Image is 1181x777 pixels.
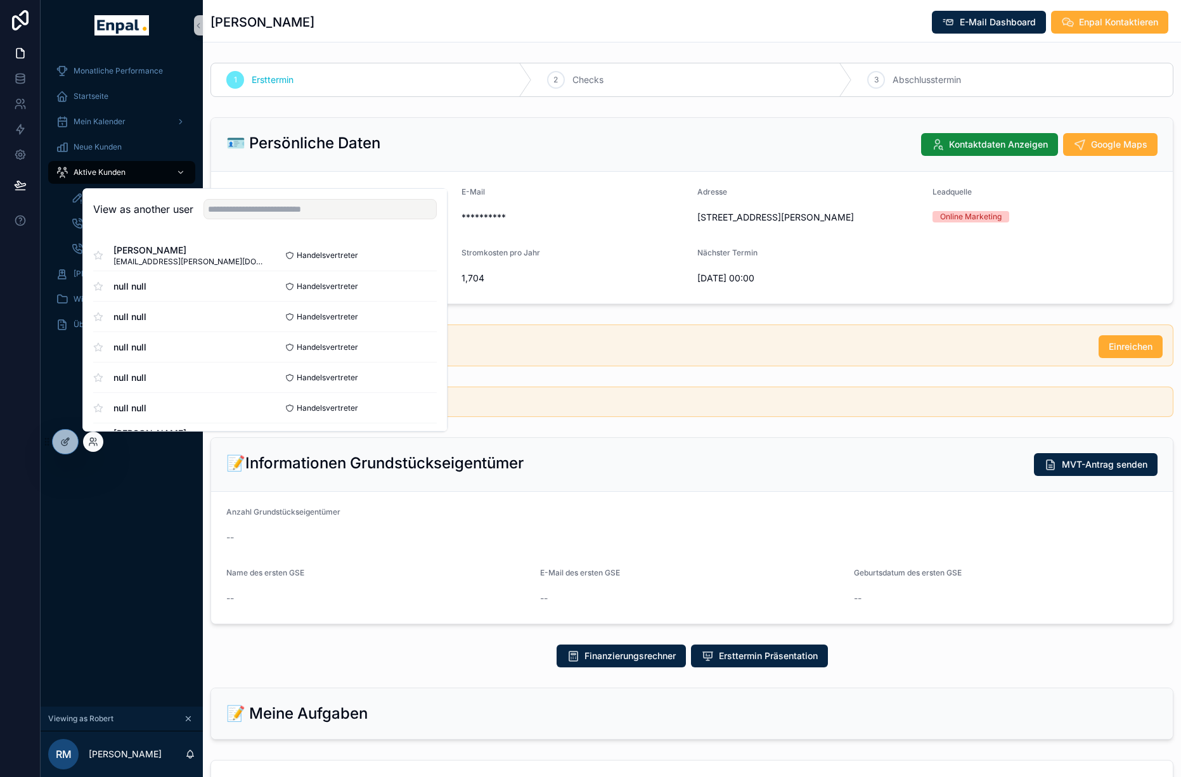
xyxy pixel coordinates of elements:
[297,281,358,292] span: Handelsvertreter
[226,592,234,605] span: --
[874,75,879,85] span: 3
[113,341,146,354] span: null null
[553,75,558,85] span: 2
[236,338,1088,350] div: Die Stromrechnung fehlt. Bitte einreichen
[697,187,727,196] span: Adresse
[94,15,148,35] img: App logo
[74,91,108,101] span: Startseite
[297,403,358,413] span: Handelsvertreter
[48,136,195,158] a: Neue Kunden
[113,427,265,440] span: [PERSON_NAME]
[540,568,620,577] span: E-Mail des ersten GSE
[74,319,111,330] span: Über mich
[461,187,485,196] span: E-Mail
[1063,133,1158,156] button: Google Maps
[1079,16,1158,29] span: Enpal Kontaktieren
[1091,138,1147,151] span: Google Maps
[89,748,162,761] p: [PERSON_NAME]
[226,133,380,153] h2: 🪪 Persönliche Daten
[93,202,193,217] h2: View as another user
[297,250,358,260] span: Handelsvertreter
[113,244,265,257] span: [PERSON_NAME]
[74,269,135,279] span: [PERSON_NAME]
[584,650,676,662] span: Finanzierungsrechner
[297,373,358,383] span: Handelsvertreter
[236,397,1163,406] h5: Du hast noch keinen MVT-Antrag versendet
[74,142,122,152] span: Neue Kunden
[41,51,203,352] div: scrollable content
[48,60,195,82] a: Monatliche Performance
[48,714,113,724] span: Viewing as Robert
[48,313,195,336] a: Über mich
[697,272,922,285] span: [DATE] 00:00
[697,211,922,224] span: [STREET_ADDRESS][PERSON_NAME]
[113,257,265,267] span: [EMAIL_ADDRESS][PERSON_NAME][DOMAIN_NAME]
[933,187,972,196] span: Leadquelle
[252,74,294,86] span: Ersttermin
[1099,335,1163,358] button: Einreichen
[63,186,195,209] a: To-Do's beantworten
[1062,458,1147,471] span: MVT-Antrag senden
[1034,453,1158,476] button: MVT-Antrag senden
[697,248,758,257] span: Nächster Termin
[226,507,340,517] span: Anzahl Grundstückseigentümer
[854,592,862,605] span: --
[719,650,818,662] span: Ersttermin Präsentation
[48,110,195,133] a: Mein Kalender
[63,212,195,234] a: Ersttermine buchen
[940,211,1002,222] div: Online Marketing
[572,74,603,86] span: Checks
[210,13,314,31] h1: [PERSON_NAME]
[113,371,146,384] span: null null
[74,117,126,127] span: Mein Kalender
[461,248,540,257] span: Stromkosten pro Jahr
[226,703,368,724] h2: 📝 Meine Aufgaben
[74,66,163,76] span: Monatliche Performance
[949,138,1048,151] span: Kontaktdaten Anzeigen
[113,402,146,414] span: null null
[48,262,195,285] a: [PERSON_NAME]
[691,645,828,667] button: Ersttermin Präsentation
[48,161,195,184] a: Aktive Kunden
[226,187,254,196] span: Telefon
[1109,340,1152,353] span: Einreichen
[48,288,195,311] a: Wissensdatenbank
[921,133,1058,156] button: Kontaktdaten Anzeigen
[557,645,686,667] button: Finanzierungsrechner
[74,167,126,177] span: Aktive Kunden
[960,16,1036,29] span: E-Mail Dashboard
[63,237,195,260] a: Abschlusstermine buchen
[74,294,141,304] span: Wissensdatenbank
[48,85,195,108] a: Startseite
[113,311,146,323] span: null null
[461,272,687,285] span: 1,704
[297,312,358,322] span: Handelsvertreter
[226,531,234,544] span: --
[226,453,524,473] h2: 📝Informationen Grundstückseigentümer
[226,568,304,577] span: Name des ersten GSE
[893,74,961,86] span: Abschlusstermin
[56,747,72,762] span: RM
[297,342,358,352] span: Handelsvertreter
[113,280,146,293] span: null null
[854,568,962,577] span: Geburtsdatum des ersten GSE
[932,11,1046,34] button: E-Mail Dashboard
[1051,11,1168,34] button: Enpal Kontaktieren
[540,592,548,605] span: --
[234,75,237,85] span: 1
